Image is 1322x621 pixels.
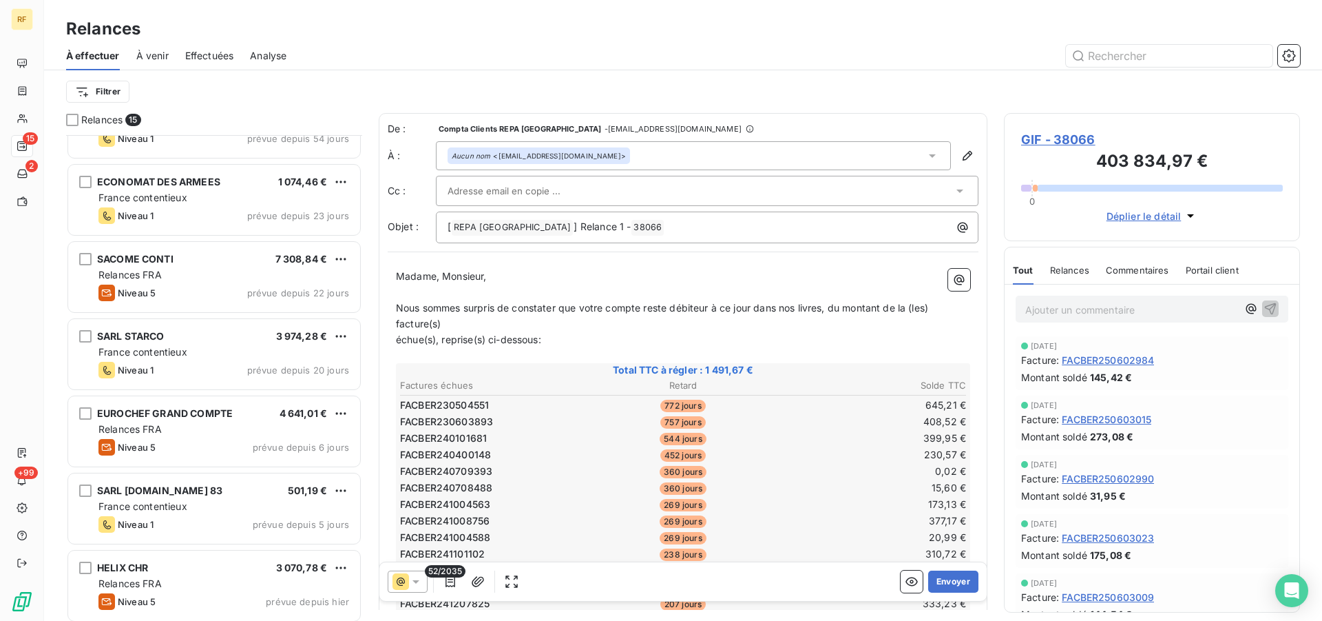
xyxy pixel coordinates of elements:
[118,365,154,376] span: Niveau 1
[1275,574,1308,607] div: Open Intercom Messenger
[1021,149,1283,176] h3: 403 834,97 €
[400,398,489,412] span: FACBER230504551
[452,220,573,236] span: REPA [GEOGRAPHIC_DATA]
[25,160,38,172] span: 2
[400,465,492,478] span: FACBER240709393
[660,598,706,611] span: 207 jours
[266,596,349,607] span: prévue depuis hier
[276,562,328,573] span: 3 070,78 €
[396,270,487,282] span: Madame, Monsieur,
[779,596,967,611] td: 333,23 €
[660,466,706,478] span: 360 jours
[118,210,154,221] span: Niveau 1
[398,363,968,377] span: Total TTC à régler : 1 491,67 €
[247,365,349,376] span: prévue depuis 20 jours
[185,49,234,63] span: Effectuées
[660,549,706,561] span: 238 jours
[779,547,967,562] td: 310,72 €
[928,571,978,593] button: Envoyer
[136,49,169,63] span: À venir
[14,467,38,479] span: +99
[452,151,626,161] div: <[EMAIL_ADDRESS][DOMAIN_NAME]>
[1066,45,1272,67] input: Rechercher
[97,253,174,265] span: SACOME CONTI
[250,49,286,63] span: Analyse
[23,132,38,145] span: 15
[280,407,328,419] span: 4 641,01 €
[276,330,328,342] span: 3 974,28 €
[400,415,493,429] span: FACBER230603893
[1062,531,1154,545] span: FACBER250603023
[1062,412,1151,427] span: FACBER250603015
[400,531,490,544] span: FACBER241004588
[605,125,742,133] span: - [EMAIL_ADDRESS][DOMAIN_NAME]
[1106,265,1169,276] span: Commentaires
[400,498,490,511] span: FACBER241004563
[1021,412,1059,427] span: Facture :
[253,519,349,530] span: prévue depuis 5 jours
[779,513,967,529] td: 377,17 €
[1090,548,1131,562] span: 175,08 €
[1090,429,1133,444] span: 273,08 €
[278,176,328,187] span: 1 074,46 €
[1021,590,1059,604] span: Facture :
[1062,471,1154,486] span: FACBER250602990
[1090,489,1126,503] span: 31,95 €
[1090,370,1132,385] span: 145,42 €
[97,485,222,496] span: SARL [DOMAIN_NAME] 83
[98,346,187,358] span: France contentieux
[452,151,490,161] em: Aucun nom
[631,220,664,236] span: 38066
[118,442,156,453] span: Niveau 5
[1021,471,1059,486] span: Facture :
[399,378,587,393] th: Factures échues
[589,378,777,393] th: Retard
[66,135,362,621] div: grid
[439,125,602,133] span: Compta Clients REPA [GEOGRAPHIC_DATA]
[660,433,706,445] span: 544 jours
[66,81,129,103] button: Filtrer
[98,578,162,589] span: Relances FRA
[1102,208,1202,224] button: Déplier le détail
[1106,209,1182,223] span: Déplier le détail
[1021,548,1087,562] span: Montant soldé
[660,516,706,528] span: 269 jours
[660,532,706,544] span: 269 jours
[253,442,349,453] span: prévue depuis 6 jours
[1021,353,1059,367] span: Facture :
[11,591,33,613] img: Logo LeanPay
[11,8,33,30] div: RF
[1021,130,1283,149] span: GIF - 38066
[1021,429,1087,444] span: Montant soldé
[448,221,451,232] span: [
[779,530,967,545] td: 20,99 €
[1050,265,1089,276] span: Relances
[400,514,490,528] span: FACBER241008756
[1021,531,1059,545] span: Facture :
[388,221,419,232] span: Objet :
[400,597,490,611] span: FACBER241207825
[98,500,187,512] span: France contentieux
[1021,370,1087,385] span: Montant soldé
[388,122,436,136] span: De :
[1031,579,1057,587] span: [DATE]
[118,287,156,298] span: Niveau 5
[779,480,967,496] td: 15,60 €
[98,192,187,203] span: France contentieux
[1031,401,1057,409] span: [DATE]
[97,562,148,573] span: HELIX CHR
[660,416,705,429] span: 757 jours
[81,113,123,127] span: Relances
[574,221,631,232] span: ] Relance 1 -
[660,482,706,495] span: 360 jours
[660,499,706,511] span: 269 jours
[779,447,967,462] td: 230,57 €
[118,133,154,144] span: Niveau 1
[1021,489,1087,503] span: Montant soldé
[125,114,140,126] span: 15
[1031,520,1057,528] span: [DATE]
[779,497,967,512] td: 173,13 €
[400,547,485,561] span: FACBER241101102
[400,448,491,462] span: FACBER240400148
[660,449,706,462] span: 452 jours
